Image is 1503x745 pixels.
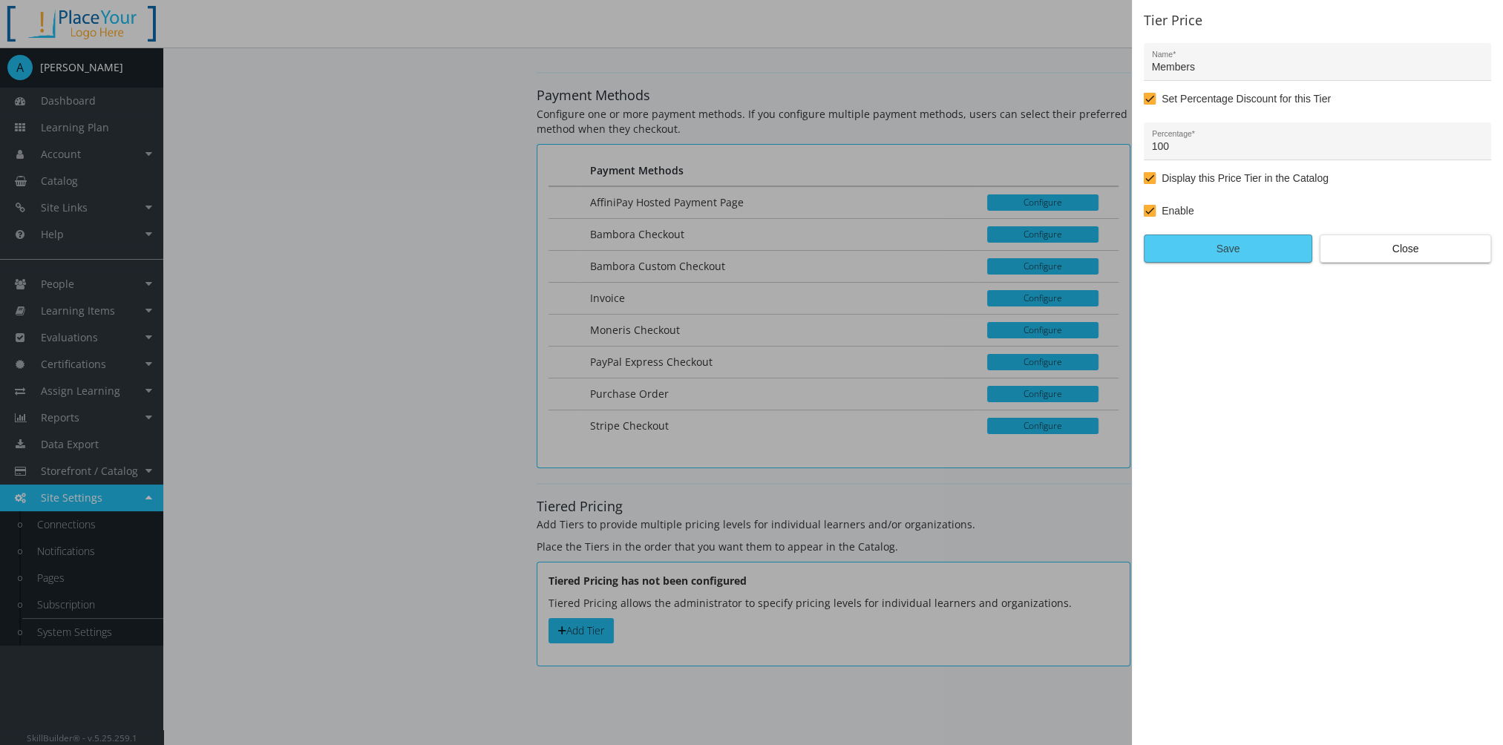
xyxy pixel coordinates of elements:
[1156,235,1300,262] span: Save
[1144,234,1312,263] button: Save
[1162,90,1331,108] span: Set Percentage Discount for this Tier
[1332,235,1479,262] span: Close
[1320,234,1491,263] button: Close
[1144,13,1491,28] h2: Tier Price
[1162,169,1329,187] span: Display this Price Tier in the Catalog
[1162,202,1194,220] span: Enable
